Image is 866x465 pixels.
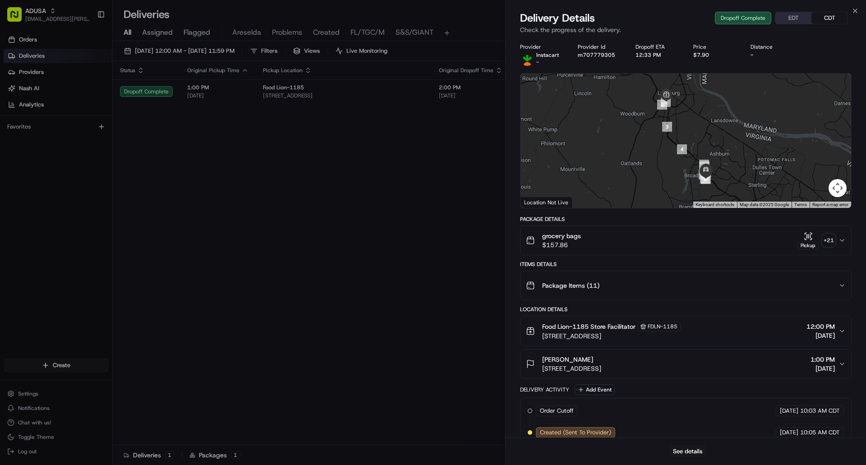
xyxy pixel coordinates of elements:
span: $157.86 [542,240,581,249]
span: Instacart [536,51,559,59]
button: Pickup [797,232,819,249]
div: Delivery Activity [520,386,569,393]
span: [PERSON_NAME] [542,355,593,364]
button: Pickup+21 [797,232,835,249]
div: Price [693,43,737,51]
div: 12:33 PM [636,51,679,59]
div: Location Details [520,306,852,313]
a: 📗Knowledge Base [5,127,73,143]
div: 1 [661,97,671,107]
span: Knowledge Base [18,131,69,140]
span: [DATE] [811,364,835,373]
span: API Documentation [85,131,145,140]
div: Location Not Live [521,197,572,208]
div: Items Details [520,261,852,268]
span: FDLN-1185 [648,323,677,330]
span: [DATE] [780,428,798,437]
span: Created (Sent To Provider) [540,428,611,437]
button: Add Event [575,384,615,395]
img: 1736555255976-a54dd68f-1ca7-489b-9aae-adbdc363a1c4 [9,86,25,102]
img: Nash [9,9,27,27]
span: Food Lion-1185 Store Facilitator [542,322,636,331]
button: CDT [811,12,848,24]
span: grocery bags [542,231,581,240]
span: 10:05 AM CDT [800,428,840,437]
button: Keyboard shortcuts [696,202,734,208]
div: We're available if you need us! [31,95,114,102]
button: EDT [775,12,811,24]
img: profile_instacart_ahold_partner.png [520,51,534,66]
a: Powered byPylon [64,152,109,160]
button: Map camera controls [829,179,847,197]
button: grocery bags$157.86Pickup+21 [521,226,851,255]
a: Open this area in Google Maps (opens a new window) [523,196,553,208]
div: Start new chat [31,86,148,95]
span: [DATE] [806,331,835,340]
a: Terms [794,202,807,207]
div: 3 [662,122,672,132]
div: Distance [751,43,794,51]
div: 9 [701,174,711,184]
span: 1:00 PM [811,355,835,364]
input: Clear [23,58,149,68]
div: Provider [520,43,563,51]
div: Pickup [797,242,819,249]
a: 💻API Documentation [73,127,148,143]
span: [STREET_ADDRESS] [542,331,681,341]
span: Package Items ( 11 ) [542,281,599,290]
a: Report a map error [812,202,848,207]
button: Package Items (11) [521,271,851,300]
div: 💻 [76,132,83,139]
p: Check the progress of the delivery. [520,25,852,34]
button: m707779305 [578,51,615,59]
button: Start new chat [153,89,164,100]
span: Delivery Details [520,11,595,25]
span: - [536,59,539,66]
div: $7.90 [693,51,737,59]
div: Package Details [520,216,852,223]
div: + 21 [822,234,835,247]
span: 12:00 PM [806,322,835,331]
span: [STREET_ADDRESS] [542,364,601,373]
span: Pylon [90,153,109,160]
span: Map data ©2025 Google [740,202,789,207]
button: See details [669,445,706,458]
div: Provider Id [578,43,621,51]
span: 10:03 AM CDT [800,407,840,415]
div: 📗 [9,132,16,139]
button: [PERSON_NAME][STREET_ADDRESS]1:00 PM[DATE] [521,350,851,378]
span: Order Cutoff [540,407,573,415]
div: 5 [699,160,709,170]
img: Google [523,196,553,208]
span: [DATE] [780,407,798,415]
div: 2 [657,100,667,110]
div: 4 [677,144,687,154]
button: Food Lion-1185 Store FacilitatorFDLN-1185[STREET_ADDRESS]12:00 PM[DATE] [521,316,851,346]
div: Dropoff ETA [636,43,679,51]
p: Welcome 👋 [9,36,164,51]
div: - [751,51,794,59]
